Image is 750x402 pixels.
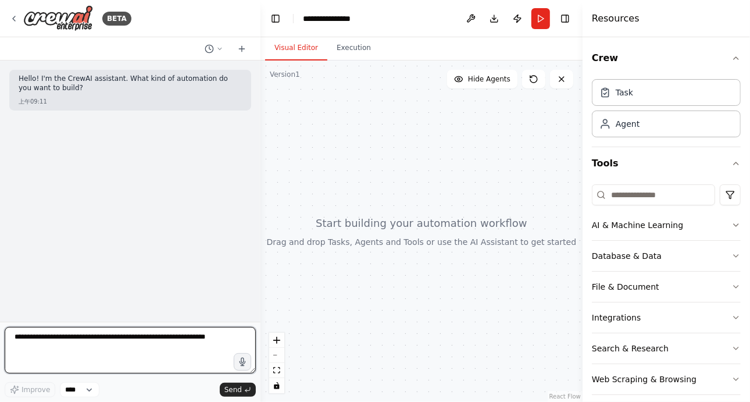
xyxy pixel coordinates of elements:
button: Click to speak your automation idea [234,353,251,371]
button: fit view [269,363,284,378]
button: Hide Agents [447,70,517,88]
button: Visual Editor [265,36,327,61]
button: Search & Research [592,333,741,364]
button: toggle interactivity [269,378,284,393]
button: Tools [592,147,741,180]
button: Database & Data [592,241,741,271]
button: Integrations [592,303,741,333]
button: zoom in [269,333,284,348]
button: zoom out [269,348,284,363]
p: Hello! I'm the CrewAI assistant. What kind of automation do you want to build? [19,74,242,93]
button: Send [220,383,256,397]
button: Start a new chat [233,42,251,56]
button: AI & Machine Learning [592,210,741,240]
span: Send [224,385,242,394]
button: Web Scraping & Browsing [592,364,741,394]
button: Hide right sidebar [557,10,573,27]
button: Improve [5,382,55,397]
div: Crew [592,74,741,147]
button: Crew [592,42,741,74]
img: Logo [23,5,93,31]
nav: breadcrumb [303,13,362,24]
div: BETA [102,12,131,26]
div: File & Document [592,281,659,293]
div: React Flow controls [269,333,284,393]
button: Hide left sidebar [267,10,284,27]
div: 上午09:11 [19,97,242,106]
button: File & Document [592,272,741,302]
span: Hide Agents [468,74,510,84]
div: Task [616,87,633,98]
a: React Flow attribution [549,393,581,400]
span: Improve [22,385,50,394]
div: Integrations [592,312,641,323]
div: Web Scraping & Browsing [592,373,697,385]
div: Version 1 [270,70,300,79]
h4: Resources [592,12,640,26]
div: Search & Research [592,343,669,354]
button: Execution [327,36,380,61]
button: Switch to previous chat [200,42,228,56]
div: Database & Data [592,250,662,262]
div: Agent [616,118,640,130]
div: AI & Machine Learning [592,219,683,231]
